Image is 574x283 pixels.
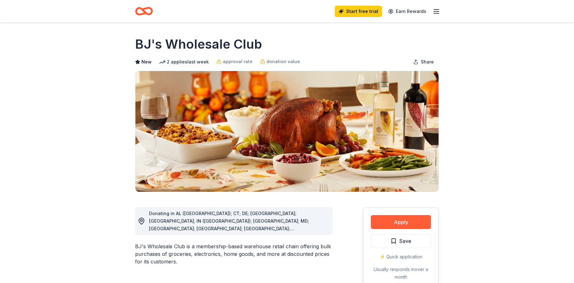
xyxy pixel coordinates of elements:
a: Earn Rewards [384,6,430,17]
img: Image for BJ's Wholesale Club [135,71,439,192]
a: donation value [260,58,300,65]
a: Home [135,4,153,19]
button: Apply [371,215,431,229]
span: donation value [266,58,300,65]
span: New [141,58,152,66]
span: Donating in AL ([GEOGRAPHIC_DATA]); CT; DE; [GEOGRAPHIC_DATA]; [GEOGRAPHIC_DATA]; IN ([GEOGRAPHIC... [149,211,309,254]
a: Start free trial [335,6,382,17]
span: Share [421,58,434,66]
span: approval rate [223,58,253,65]
div: ⚡️ Quick application [371,253,431,261]
button: Share [408,56,439,68]
h1: BJ's Wholesale Club [135,35,262,53]
div: 2 applies last week [159,58,209,66]
span: Save [399,237,411,245]
a: approval rate [216,58,253,65]
div: Usually responds in over a month [371,266,431,281]
button: Save [371,234,431,248]
div: BJ's Wholesale Club is a membership-based warehouse retail chain offering bulk purchases of groce... [135,243,333,265]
